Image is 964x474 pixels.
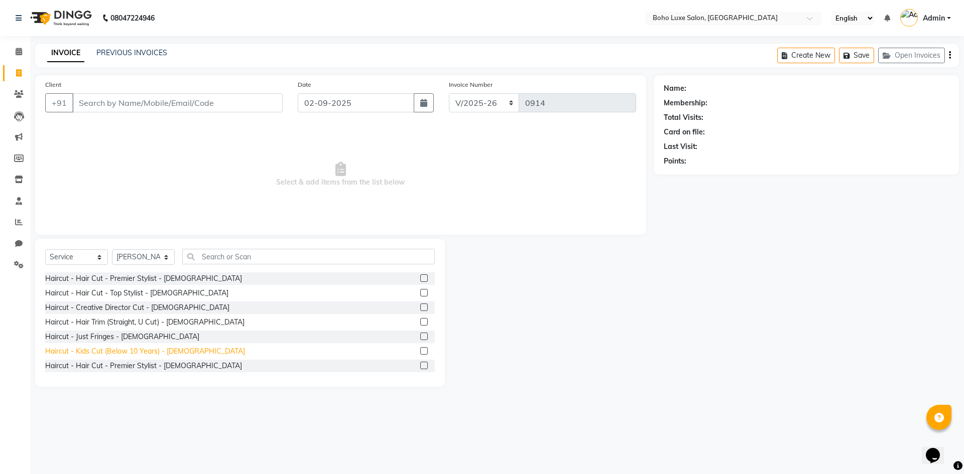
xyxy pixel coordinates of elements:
[664,98,707,108] div: Membership:
[298,80,311,89] label: Date
[449,80,493,89] label: Invoice Number
[47,44,84,62] a: INVOICE
[664,141,697,152] div: Last Visit:
[96,48,167,57] a: PREVIOUS INVOICES
[45,273,242,284] div: Haircut - Hair Cut - Premier Stylist - [DEMOGRAPHIC_DATA]
[110,4,155,32] b: 08047224946
[45,302,229,313] div: Haircut - Creative Director Cut - [DEMOGRAPHIC_DATA]
[45,93,73,112] button: +91
[664,156,686,167] div: Points:
[45,288,228,298] div: Haircut - Hair Cut - Top Stylist - [DEMOGRAPHIC_DATA]
[45,361,242,371] div: Haircut - Hair Cut - Premier Stylist - [DEMOGRAPHIC_DATA]
[664,127,705,137] div: Card on file:
[45,346,245,357] div: Haircut - Kids Cut (Below 10 Years) - [DEMOGRAPHIC_DATA]
[777,48,835,63] button: Create New
[45,124,636,225] span: Select & add items from the list below
[664,83,686,94] div: Name:
[182,249,435,264] input: Search or Scan
[923,13,945,24] span: Admin
[922,434,954,464] iframe: chat widget
[45,332,199,342] div: Haircut - Just Fringes - [DEMOGRAPHIC_DATA]
[45,80,61,89] label: Client
[45,317,245,328] div: Haircut - Hair Trim (Straight, U Cut) - [DEMOGRAPHIC_DATA]
[878,48,945,63] button: Open Invoices
[900,9,918,27] img: Admin
[664,112,703,123] div: Total Visits:
[26,4,94,32] img: logo
[72,93,283,112] input: Search by Name/Mobile/Email/Code
[839,48,874,63] button: Save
